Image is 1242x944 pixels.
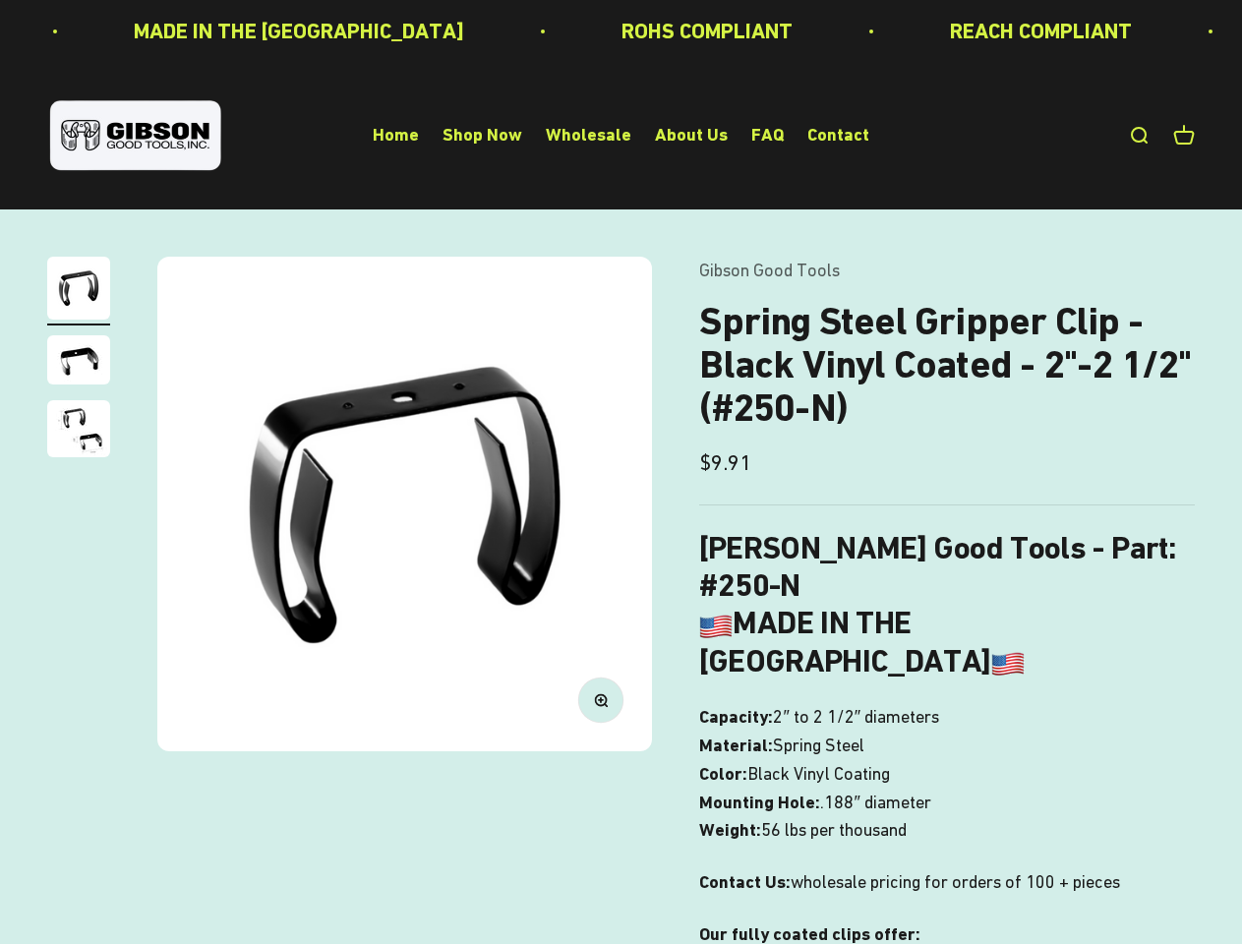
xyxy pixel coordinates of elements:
[747,760,890,789] span: Black Vinyl Coating
[699,260,840,280] a: Gibson Good Tools
[699,792,820,812] b: Mounting Hole:
[699,819,761,840] b: Weight:
[807,125,869,146] a: Contact
[820,789,930,817] span: .188″ diameter
[699,706,773,727] b: Capacity:
[546,125,631,146] a: Wholesale
[699,871,791,892] strong: Contact Us:
[47,335,110,390] button: Go to item 2
[47,400,110,463] button: Go to item 3
[47,257,110,320] img: Gripper clip, made & shipped from the USA!
[373,125,419,146] a: Home
[751,125,784,146] a: FAQ
[699,763,747,784] b: Color:
[47,257,110,325] button: Go to item 1
[699,735,773,755] b: Material:
[699,445,751,480] sale-price: $9.91
[761,816,907,845] span: 56 lbs per thousand
[47,335,110,384] img: close up of a spring steel gripper clip, tool clip, durable, secure holding, Excellent corrosion ...
[655,125,728,146] a: About Us
[699,300,1195,430] h1: Spring Steel Gripper Clip - Black Vinyl Coated - 2"-2 1/2" (#250-N)
[773,732,864,760] span: Spring Steel
[699,529,1176,604] b: [PERSON_NAME] Good Tools - Part: #250-N
[950,14,1132,48] p: REACH COMPLIANT
[699,923,920,944] strong: Our fully coated clips offer:
[443,125,522,146] a: Shop Now
[157,257,652,751] img: Gripper clip, made & shipped from the USA!
[621,14,793,48] p: ROHS COMPLIANT
[699,604,1024,678] b: MADE IN THE [GEOGRAPHIC_DATA]
[773,703,939,732] span: 2″ to 2 1/2″ diameters
[47,400,110,457] img: close up of a spring steel gripper clip, tool clip, durable, secure holding, Excellent corrosion ...
[134,14,464,48] p: MADE IN THE [GEOGRAPHIC_DATA]
[699,868,1195,897] p: wholesale pricing for orders of 100 + pieces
